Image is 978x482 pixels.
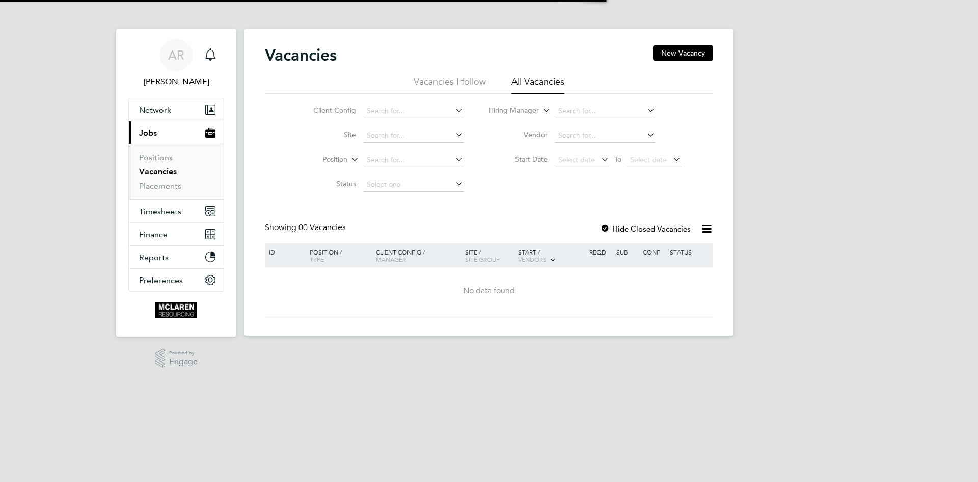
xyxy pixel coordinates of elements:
span: AR [168,48,184,62]
span: Type [310,255,324,263]
div: Sub [614,243,640,261]
a: Vacancies [139,167,177,176]
label: Client Config [297,106,356,115]
a: Go to home page [128,302,224,318]
label: Site [297,130,356,139]
span: Arek Roziewicz [128,75,224,88]
div: Client Config / [373,243,463,268]
span: Select date [630,155,667,164]
label: Status [297,179,356,188]
div: Conf [640,243,667,261]
input: Search for... [555,129,655,143]
input: Select one [363,177,464,192]
input: Search for... [363,129,464,143]
button: Finance [129,223,224,245]
div: Start / [515,243,587,269]
img: mclaren-logo-retina.png [155,302,197,318]
span: Jobs [139,128,157,138]
button: Network [129,98,224,121]
div: Position / [302,243,373,268]
nav: Main navigation [116,29,236,337]
span: Network [139,105,171,115]
div: Status [667,243,712,261]
div: Site / [463,243,516,268]
button: New Vacancy [653,45,713,61]
a: Placements [139,181,181,191]
button: Reports [129,246,224,268]
span: Vendors [518,255,547,263]
label: Hide Closed Vacancies [600,224,691,234]
label: Hiring Manager [480,106,539,116]
li: All Vacancies [511,75,564,94]
button: Jobs [129,121,224,144]
a: AR[PERSON_NAME] [128,39,224,88]
div: No data found [266,286,712,296]
div: ID [266,243,302,261]
button: Preferences [129,269,224,291]
button: Timesheets [129,200,224,222]
input: Search for... [555,104,655,118]
label: Position [289,155,347,165]
h2: Vacancies [265,45,337,65]
span: Site Group [465,255,500,263]
span: Powered by [169,349,198,358]
span: To [611,153,624,166]
li: Vacancies I follow [414,75,486,94]
a: Positions [139,153,173,162]
span: Select date [558,155,595,164]
input: Search for... [363,153,464,167]
a: Powered byEngage [155,349,198,368]
span: Engage [169,358,198,366]
span: Manager [376,255,406,263]
label: Vendor [489,130,548,139]
span: Reports [139,252,169,262]
label: Start Date [489,155,548,164]
div: Jobs [129,144,224,199]
span: Preferences [139,275,183,285]
span: 00 Vacancies [298,222,346,233]
span: Timesheets [139,207,181,216]
div: Reqd [587,243,613,261]
div: Showing [265,222,348,233]
input: Search for... [363,104,464,118]
span: Finance [139,230,168,239]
